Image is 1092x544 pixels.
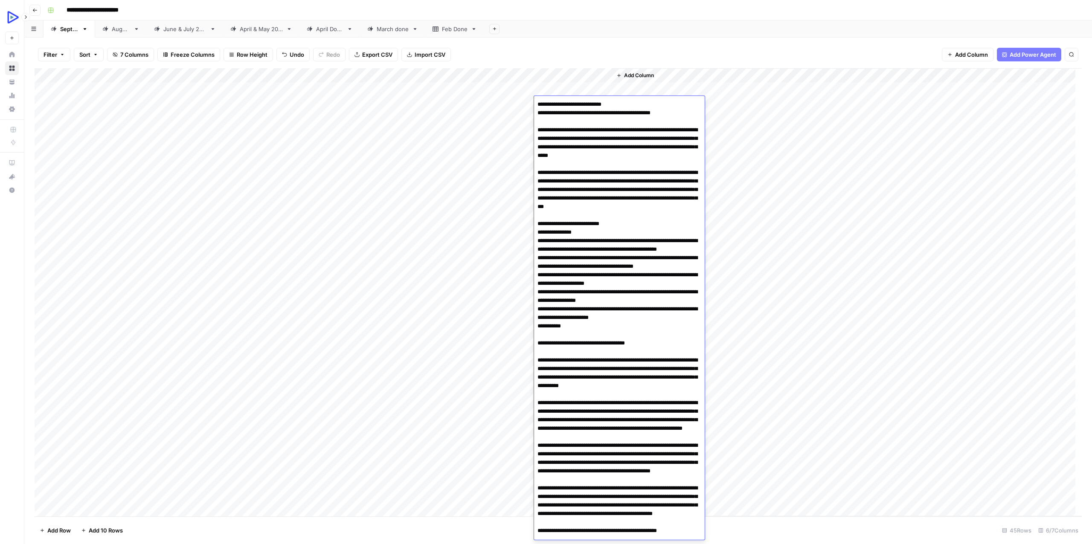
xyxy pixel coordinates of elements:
[377,25,409,33] div: March done
[120,50,148,59] span: 7 Columns
[326,50,340,59] span: Redo
[5,10,20,25] img: OpenReplay Logo
[171,50,215,59] span: Freeze Columns
[79,50,90,59] span: Sort
[613,70,657,81] button: Add Column
[240,25,283,33] div: [DATE] & [DATE]
[316,25,343,33] div: April Done
[442,25,468,33] div: Feb Done
[942,48,993,61] button: Add Column
[163,25,206,33] div: [DATE] & [DATE]
[997,48,1061,61] button: Add Power Agent
[6,170,18,183] div: What's new?
[5,61,19,75] a: Browse
[107,48,154,61] button: 7 Columns
[276,48,310,61] button: Undo
[360,20,425,38] a: March done
[362,50,392,59] span: Export CSV
[35,524,76,537] button: Add Row
[44,50,57,59] span: Filter
[5,183,19,197] button: Help + Support
[5,48,19,61] a: Home
[224,48,273,61] button: Row Height
[112,25,130,33] div: [DATE]
[38,48,70,61] button: Filter
[415,50,445,59] span: Import CSV
[313,48,346,61] button: Redo
[44,20,95,38] a: [DATE]
[5,75,19,89] a: Your Data
[999,524,1035,537] div: 45 Rows
[299,20,360,38] a: April Done
[147,20,223,38] a: [DATE] & [DATE]
[290,50,304,59] span: Undo
[349,48,398,61] button: Export CSV
[5,156,19,170] a: AirOps Academy
[401,48,451,61] button: Import CSV
[5,102,19,116] a: Settings
[1010,50,1056,59] span: Add Power Agent
[624,72,654,79] span: Add Column
[60,25,78,33] div: [DATE]
[5,89,19,102] a: Usage
[74,48,104,61] button: Sort
[5,170,19,183] button: What's new?
[76,524,128,537] button: Add 10 Rows
[237,50,267,59] span: Row Height
[89,526,123,535] span: Add 10 Rows
[1035,524,1082,537] div: 6/7 Columns
[955,50,988,59] span: Add Column
[5,7,19,28] button: Workspace: OpenReplay
[95,20,147,38] a: [DATE]
[157,48,220,61] button: Freeze Columns
[223,20,299,38] a: [DATE] & [DATE]
[47,526,71,535] span: Add Row
[425,20,484,38] a: Feb Done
